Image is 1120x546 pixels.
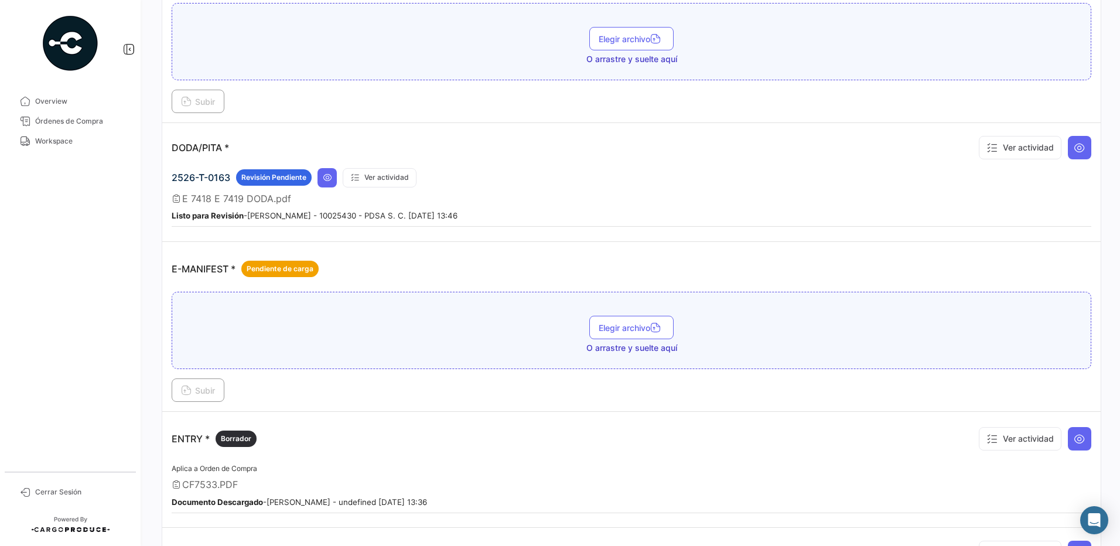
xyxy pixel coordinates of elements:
[182,479,238,490] span: CF7533.PDF
[241,172,306,183] span: Revisión Pendiente
[182,193,291,204] span: E 7418 E 7419 DODA.pdf
[589,316,674,339] button: Elegir archivo
[9,91,131,111] a: Overview
[172,211,244,220] b: Listo para Revisión
[35,96,127,107] span: Overview
[599,34,664,44] span: Elegir archivo
[979,136,1061,159] button: Ver actividad
[172,497,263,507] b: Documento Descargado
[35,116,127,127] span: Órdenes de Compra
[599,323,664,333] span: Elegir archivo
[35,136,127,146] span: Workspace
[979,427,1061,451] button: Ver actividad
[247,264,313,274] span: Pendiente de carga
[41,14,100,73] img: powered-by.png
[221,434,251,444] span: Borrador
[181,385,215,395] span: Subir
[586,53,677,65] span: O arrastre y suelte aquí
[181,97,215,107] span: Subir
[586,342,677,354] span: O arrastre y suelte aquí
[172,261,319,277] p: E-MANIFEST *
[172,90,224,113] button: Subir
[172,497,427,507] small: - [PERSON_NAME] - undefined [DATE] 13:36
[9,131,131,151] a: Workspace
[9,111,131,131] a: Órdenes de Compra
[172,211,457,220] small: - [PERSON_NAME] - 10025430 - PDSA S. C. [DATE] 13:46
[1080,506,1108,534] div: Abrir Intercom Messenger
[35,487,127,497] span: Cerrar Sesión
[172,431,257,447] p: ENTRY *
[172,378,224,402] button: Subir
[589,27,674,50] button: Elegir archivo
[172,464,257,473] span: Aplica a Orden de Compra
[172,142,229,153] p: DODA/PITA *
[172,172,230,183] span: 2526-T-0163
[343,168,416,187] button: Ver actividad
